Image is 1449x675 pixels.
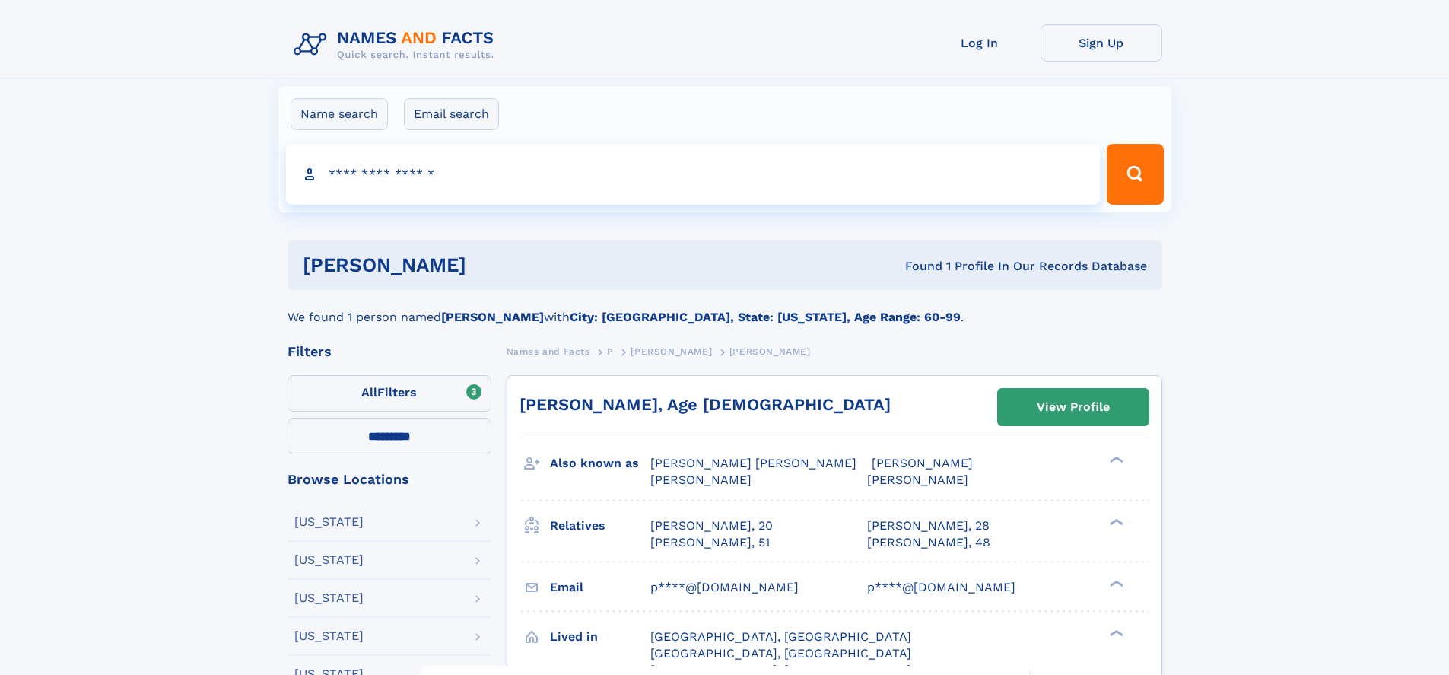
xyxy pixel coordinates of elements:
[520,395,891,414] a: [PERSON_NAME], Age [DEMOGRAPHIC_DATA]
[1107,144,1163,205] button: Search Button
[288,290,1162,326] div: We found 1 person named with .
[550,624,650,650] h3: Lived in
[288,473,491,486] div: Browse Locations
[570,310,961,324] b: City: [GEOGRAPHIC_DATA], State: [US_STATE], Age Range: 60-99
[1106,578,1124,588] div: ❯
[1106,628,1124,638] div: ❯
[919,24,1041,62] a: Log In
[650,456,856,470] span: [PERSON_NAME] [PERSON_NAME]
[294,554,364,566] div: [US_STATE]
[631,342,712,361] a: [PERSON_NAME]
[650,534,770,551] a: [PERSON_NAME], 51
[294,630,364,642] div: [US_STATE]
[550,451,650,476] h3: Also known as
[288,24,507,65] img: Logo Names and Facts
[729,346,811,357] span: [PERSON_NAME]
[685,258,1147,275] div: Found 1 Profile In Our Records Database
[507,342,590,361] a: Names and Facts
[294,592,364,604] div: [US_STATE]
[361,385,377,400] span: All
[286,144,1101,205] input: search input
[288,345,491,358] div: Filters
[441,310,544,324] b: [PERSON_NAME]
[288,375,491,412] label: Filters
[550,513,650,539] h3: Relatives
[607,342,614,361] a: P
[1106,517,1124,527] div: ❯
[404,98,499,130] label: Email search
[872,456,973,470] span: [PERSON_NAME]
[998,389,1149,425] a: View Profile
[867,473,968,487] span: [PERSON_NAME]
[650,517,773,534] a: [PERSON_NAME], 20
[607,346,614,357] span: P
[303,256,686,275] h1: [PERSON_NAME]
[1041,24,1162,62] a: Sign Up
[867,517,990,534] a: [PERSON_NAME], 28
[1037,390,1110,425] div: View Profile
[294,516,364,528] div: [US_STATE]
[550,575,650,600] h3: Email
[631,346,712,357] span: [PERSON_NAME]
[291,98,388,130] label: Name search
[1106,455,1124,465] div: ❯
[650,473,752,487] span: [PERSON_NAME]
[650,629,911,644] span: [GEOGRAPHIC_DATA], [GEOGRAPHIC_DATA]
[650,646,911,661] span: [GEOGRAPHIC_DATA], [GEOGRAPHIC_DATA]
[867,534,990,551] a: [PERSON_NAME], 48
